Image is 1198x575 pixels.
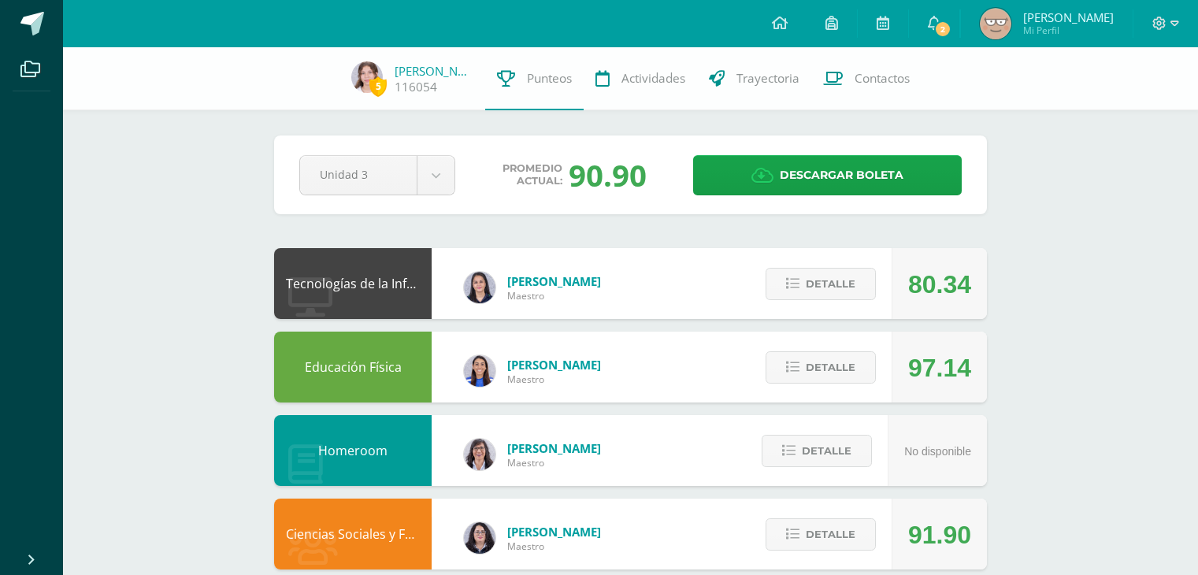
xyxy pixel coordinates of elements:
[806,269,855,299] span: Detalle
[762,435,872,467] button: Detalle
[485,47,584,110] a: Punteos
[464,522,495,554] img: f270ddb0ea09d79bf84e45c6680ec463.png
[766,268,876,300] button: Detalle
[464,355,495,387] img: 0eea5a6ff783132be5fd5ba128356f6f.png
[693,155,962,195] a: Descargar boleta
[855,70,910,87] span: Contactos
[503,162,562,187] span: Promedio actual:
[351,61,383,93] img: f8826d9bc60d21a984ffaad4b5f97655.png
[904,445,971,458] span: No disponible
[507,456,601,469] span: Maestro
[806,353,855,382] span: Detalle
[274,415,432,486] div: Homeroom
[980,8,1011,39] img: a2f95568c6cbeebfa5626709a5edd4e5.png
[274,332,432,402] div: Educación Física
[507,373,601,386] span: Maestro
[766,518,876,551] button: Detalle
[507,440,601,456] span: [PERSON_NAME]
[527,70,572,87] span: Punteos
[464,439,495,470] img: 11d0a4ab3c631824f792e502224ffe6b.png
[507,357,601,373] span: [PERSON_NAME]
[369,76,387,96] span: 5
[507,540,601,553] span: Maestro
[395,63,473,79] a: [PERSON_NAME]
[395,79,437,95] a: 116054
[507,273,601,289] span: [PERSON_NAME]
[806,520,855,549] span: Detalle
[908,332,971,403] div: 97.14
[274,248,432,319] div: Tecnologías de la Información y Comunicación: Computación
[934,20,951,38] span: 2
[1023,9,1114,25] span: [PERSON_NAME]
[274,499,432,569] div: Ciencias Sociales y Formación Ciudadana
[464,272,495,303] img: dbcf09110664cdb6f63fe058abfafc14.png
[584,47,697,110] a: Actividades
[780,156,903,195] span: Descargar boleta
[621,70,685,87] span: Actividades
[1023,24,1114,37] span: Mi Perfil
[569,154,647,195] div: 90.90
[507,524,601,540] span: [PERSON_NAME]
[697,47,811,110] a: Trayectoria
[300,156,454,195] a: Unidad 3
[766,351,876,384] button: Detalle
[320,156,397,193] span: Unidad 3
[908,499,971,570] div: 91.90
[802,436,851,466] span: Detalle
[811,47,922,110] a: Contactos
[908,249,971,320] div: 80.34
[507,289,601,302] span: Maestro
[736,70,799,87] span: Trayectoria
